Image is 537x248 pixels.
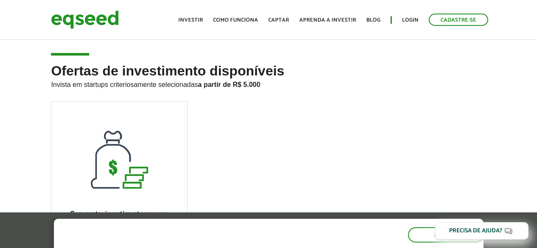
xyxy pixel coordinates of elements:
a: Cadastre-se [429,14,488,26]
a: Como funciona [213,17,258,23]
h2: Ofertas de investimento disponíveis [51,64,486,101]
strong: a partir de R$ 5.000 [198,81,260,88]
h5: O site da EqSeed utiliza cookies para melhorar sua navegação. [54,219,312,245]
img: EqSeed [51,8,119,31]
button: Aceitar [408,227,484,242]
a: Captar [268,17,289,23]
a: Login [402,17,419,23]
a: Aprenda a investir [299,17,356,23]
a: Investir [178,17,203,23]
p: Quer captar investimento para sua empresa? [60,210,178,225]
a: Blog [366,17,380,23]
p: Invista em startups criteriosamente selecionadas [51,78,486,89]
